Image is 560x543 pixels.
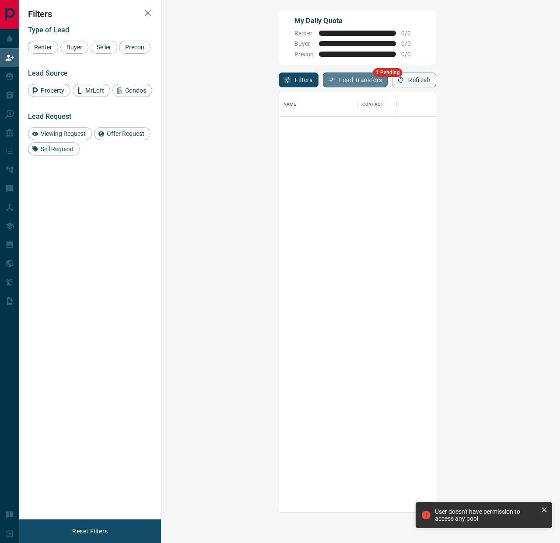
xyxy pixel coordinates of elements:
div: Buyer [60,41,88,54]
div: User doesn't have permission to access any pool [435,508,537,522]
span: Buyer [63,44,85,51]
span: Viewing Request [38,130,89,137]
span: MrLoft [82,87,107,94]
div: Contact [358,92,428,117]
span: 0 / 0 [401,51,420,58]
p: My Daily Quota [294,16,420,26]
button: Reset Filters [66,524,113,539]
div: Viewing Request [28,127,92,140]
button: Filters [279,73,318,87]
div: Offer Request [94,127,150,140]
span: Precon [122,44,147,51]
span: 0 / 0 [401,40,420,47]
div: Property [28,84,70,97]
div: Seller [91,41,117,54]
h2: Filters [28,9,152,19]
span: Seller [94,44,114,51]
span: Lead Source [28,69,68,77]
span: Buyer [294,40,314,47]
button: Lead Transfers [323,73,388,87]
div: Sell Request [28,142,80,156]
div: Condos [112,84,152,97]
div: MrLoft [73,84,110,97]
button: Refresh [392,73,436,87]
span: 1 Pending [373,68,402,77]
div: Renter [28,41,58,54]
div: Contact [362,92,383,117]
span: Renter [31,44,55,51]
span: Offer Request [104,130,147,137]
span: 0 / 0 [401,30,420,37]
span: Property [38,87,67,94]
span: Renter [294,30,314,37]
span: Type of Lead [28,26,69,34]
div: Name [279,92,358,117]
div: Name [283,92,297,117]
span: Lead Request [28,112,71,121]
div: Precon [119,41,150,54]
span: Sell Request [38,145,77,152]
span: Condos [122,87,149,94]
span: Precon [294,51,314,58]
